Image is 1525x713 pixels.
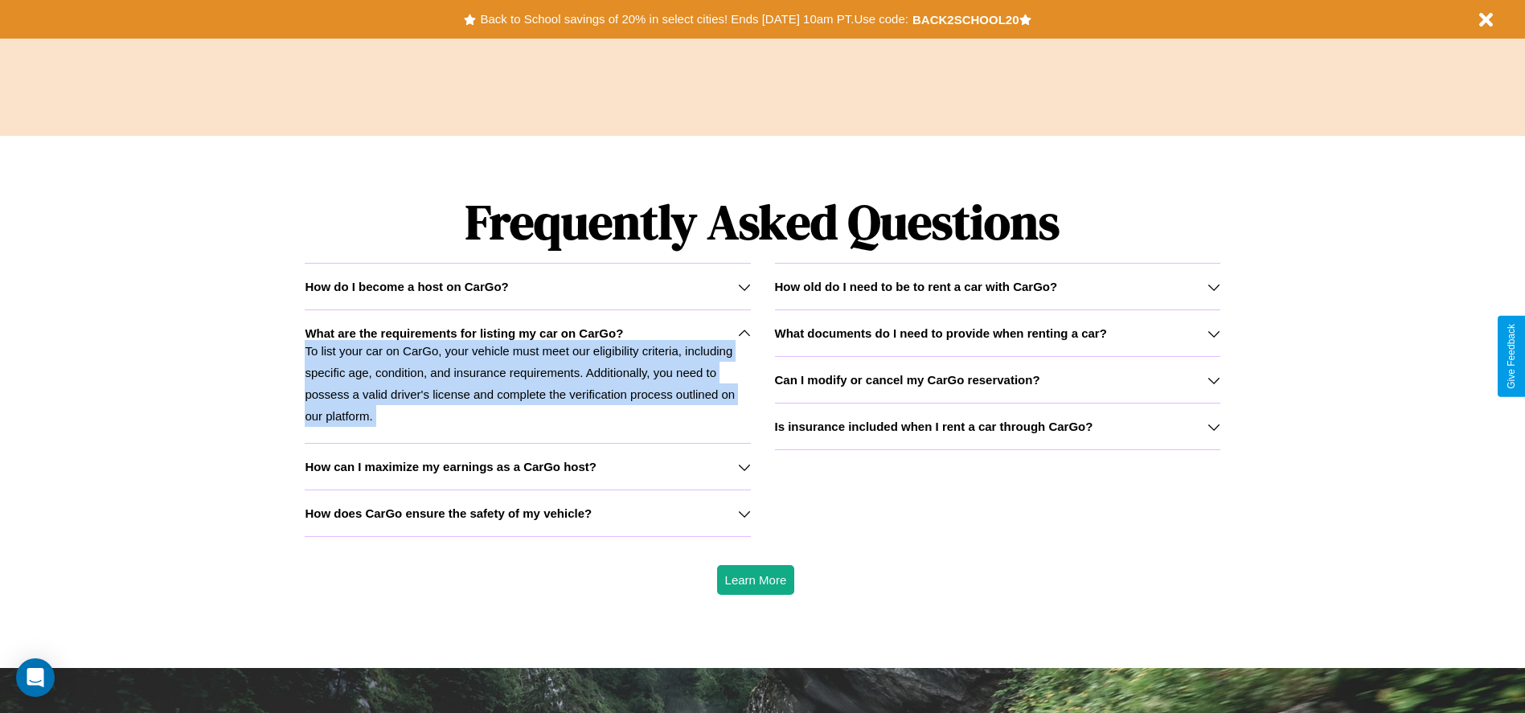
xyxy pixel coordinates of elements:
div: Open Intercom Messenger [16,658,55,697]
button: Back to School savings of 20% in select cities! Ends [DATE] 10am PT.Use code: [476,8,912,31]
b: BACK2SCHOOL20 [912,13,1019,27]
h1: Frequently Asked Questions [305,181,1220,263]
h3: How does CarGo ensure the safety of my vehicle? [305,506,592,520]
h3: Can I modify or cancel my CarGo reservation? [775,373,1040,387]
div: Give Feedback [1506,324,1517,389]
h3: Is insurance included when I rent a car through CarGo? [775,420,1093,433]
h3: What are the requirements for listing my car on CarGo? [305,326,623,340]
p: To list your car on CarGo, your vehicle must meet our eligibility criteria, including specific ag... [305,340,750,427]
button: Learn More [717,565,795,595]
h3: How do I become a host on CarGo? [305,280,508,293]
h3: How can I maximize my earnings as a CarGo host? [305,460,596,473]
h3: What documents do I need to provide when renting a car? [775,326,1107,340]
h3: How old do I need to be to rent a car with CarGo? [775,280,1058,293]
